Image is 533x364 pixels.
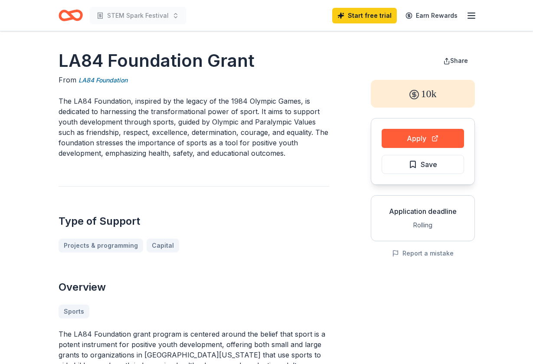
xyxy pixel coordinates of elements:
button: Save [382,155,464,174]
span: Save [421,159,437,170]
a: Start free trial [332,8,397,23]
div: 10k [371,80,475,108]
p: The LA84 Foundation, inspired by the legacy of the 1984 Olympic Games, is dedicated to harnessing... [59,96,329,158]
a: LA84 Foundation [78,75,128,85]
div: Rolling [378,220,468,230]
h2: Overview [59,280,329,294]
a: Capital [147,239,179,253]
div: From [59,75,329,85]
button: Apply [382,129,464,148]
span: STEM Spark Festival [107,10,169,21]
a: Projects & programming [59,239,143,253]
a: Earn Rewards [400,8,463,23]
div: Application deadline [378,206,468,216]
a: Home [59,5,83,26]
h2: Type of Support [59,214,329,228]
h1: LA84 Foundation Grant [59,49,329,73]
button: Share [436,52,475,69]
button: STEM Spark Festival [90,7,186,24]
span: Share [450,57,468,64]
button: Report a mistake [392,248,454,259]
